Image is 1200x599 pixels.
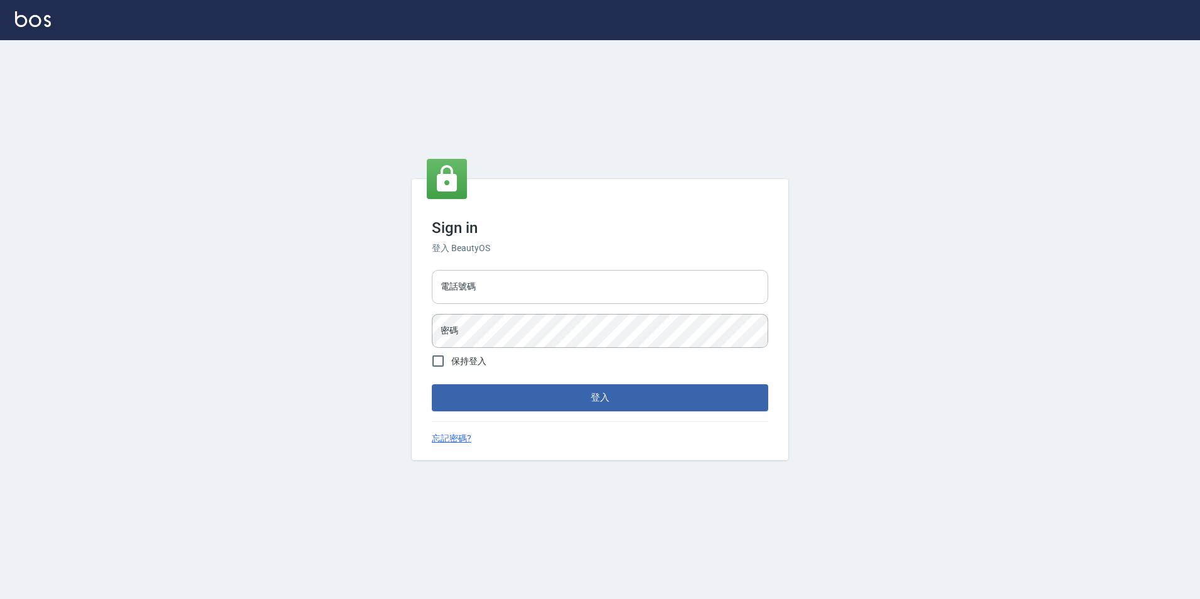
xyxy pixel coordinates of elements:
button: 登入 [432,384,768,411]
img: Logo [15,11,51,27]
h3: Sign in [432,219,768,237]
a: 忘記密碼? [432,432,471,445]
h6: 登入 BeautyOS [432,242,768,255]
span: 保持登入 [451,355,486,368]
